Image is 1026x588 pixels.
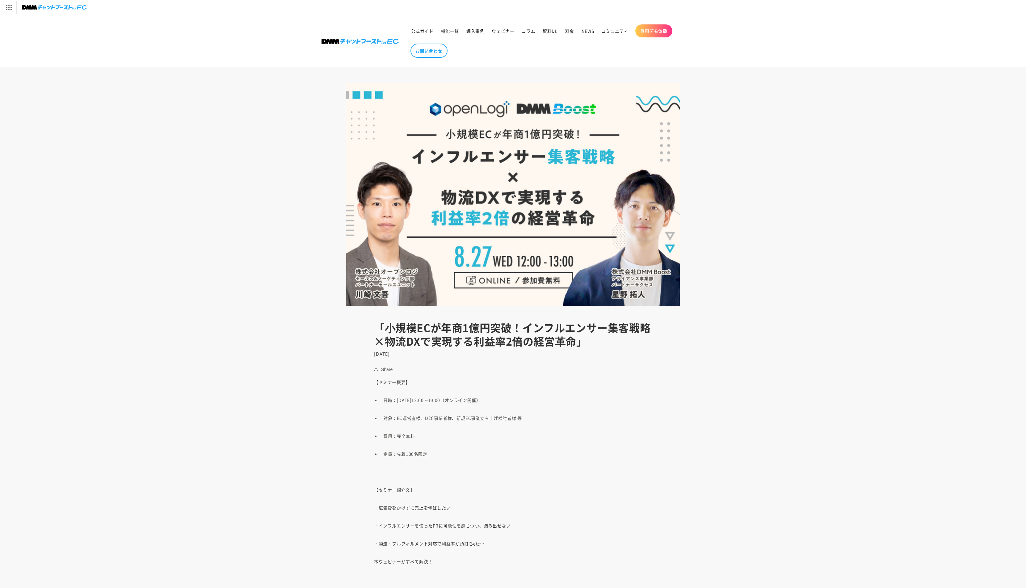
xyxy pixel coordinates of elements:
[488,24,518,37] a: ウェビナー
[407,24,437,37] a: 公式ガイド
[374,351,390,357] time: [DATE]
[374,379,410,385] span: 【セミナー概要】
[374,366,394,373] button: Share
[374,558,433,565] span: 本ウェビナーがすべて解決！
[383,397,481,403] span: 日時：[DATE]12:00～13:00（オンライン開催）
[466,28,484,34] span: 導入事例
[415,48,443,53] span: お問い合わせ
[578,24,598,37] a: NEWS
[437,24,463,37] a: 機能一覧
[492,28,514,34] span: ウェビナー
[543,28,557,34] span: 資料DL
[635,24,672,37] a: 無料デモ体験
[22,3,87,12] img: チャットブーストforEC
[1,1,16,14] img: サービス
[565,28,574,34] span: 料金
[374,522,511,529] span: ・インフルエンサーを使ったPRに可能性を感じつつ、踏み出せない
[598,24,632,37] a: コミュニティ
[374,321,652,348] h1: 「⼩規模ECが年商1億円突破！インフルエンサー集客戦略×物流DXで実現する利益率2倍の経営⾰命」
[561,24,578,37] a: 料金
[374,487,414,493] span: 【セミナー紹介文】
[410,44,448,58] a: お問い合わせ
[601,28,629,34] span: コミュニティ
[383,433,415,439] span: 費用：完全無料
[346,83,680,306] img: 「⼩規模ECが年商1億円突破！インフルエンサー集客戦略×物流DXで実現する利益率2倍の経営⾰命」
[383,451,427,457] span: 定員：先着100名限定
[518,24,539,37] a: コラム
[463,24,488,37] a: 導入事例
[322,39,399,44] img: 株式会社DMM Boost
[582,28,594,34] span: NEWS
[473,540,484,547] span: etc…
[374,540,473,547] span: ・物流・フルフィルメント対応で利益率が頭打ち
[522,28,535,34] span: コラム
[441,28,459,34] span: 機能一覧
[411,28,434,34] span: 公式ガイド
[383,415,522,421] span: 対象：EC運営者様、D2C事業者様、新規EC事業立ち上げ検討者様 等
[539,24,561,37] a: 資料DL
[640,28,667,34] span: 無料デモ体験
[374,505,451,511] span: ・広告費をかけずに売上を伸ばしたい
